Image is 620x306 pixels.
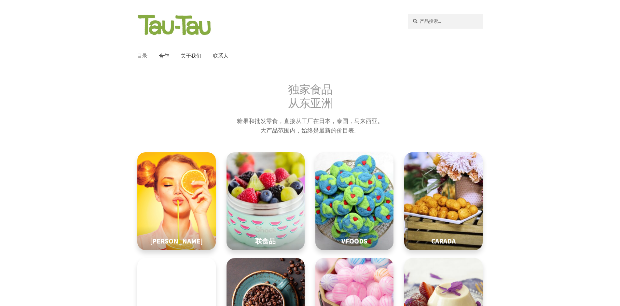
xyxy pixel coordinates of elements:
[137,14,212,36] img: 头头
[288,96,332,110] ya-tr-span: 从东亚洲
[137,52,147,59] ya-tr-span: 目录
[154,43,174,69] a: 合作
[260,127,360,134] ya-tr-span: 大产品范围内，始终是最新的价目表。
[237,118,383,125] ya-tr-span: 糖果和批发零食，直接从工厂在日本，泰国，马来西亚。
[288,82,332,97] ya-tr-span: 独家食品
[208,43,234,69] a: 联系人
[181,52,201,59] ya-tr-span: 关于我们
[159,52,169,59] ya-tr-span: 合作
[132,43,153,69] a: 目录
[213,52,228,59] ya-tr-span: 联系人
[137,43,393,69] nav: 主菜单
[175,43,207,69] a: 关于我们
[408,14,483,29] input: 产品搜索...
